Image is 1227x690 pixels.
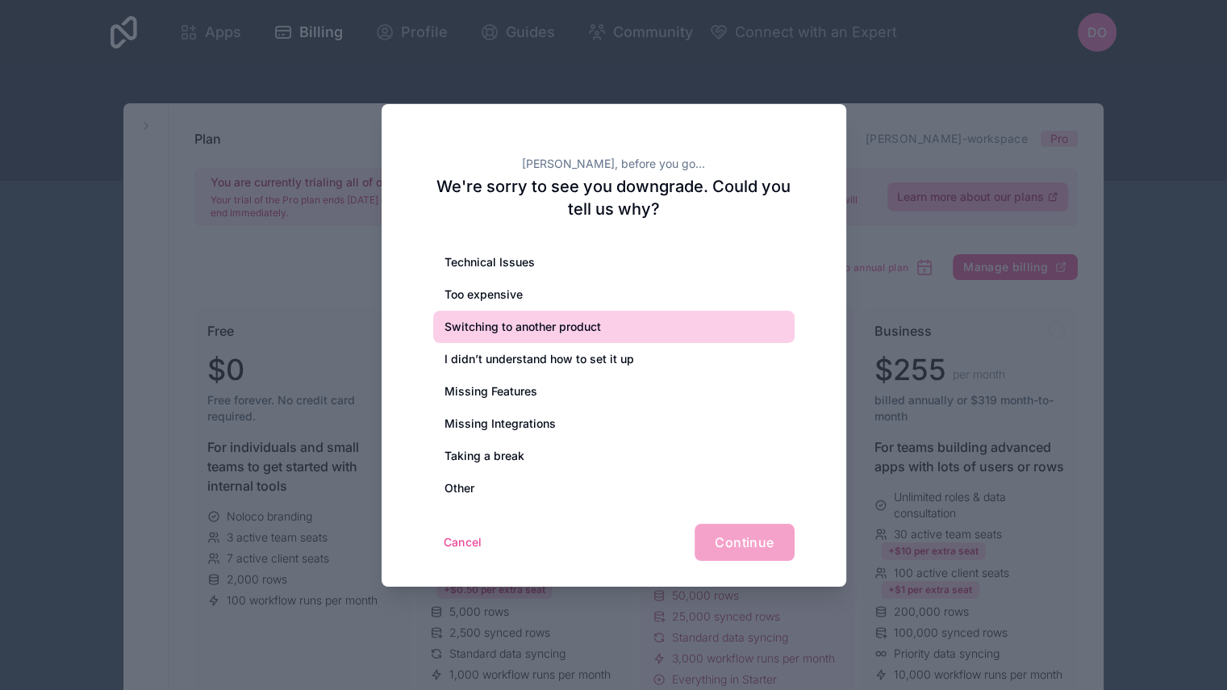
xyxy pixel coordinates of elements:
button: Cancel [433,529,493,555]
div: Other [433,472,795,504]
div: Taking a break [433,440,795,472]
div: Technical Issues [433,246,795,278]
h2: [PERSON_NAME], before you go... [433,156,795,172]
div: Missing Integrations [433,408,795,440]
h2: We're sorry to see you downgrade. Could you tell us why? [433,175,795,220]
div: I didn’t understand how to set it up [433,343,795,375]
div: Too expensive [433,278,795,311]
div: Missing Features [433,375,795,408]
div: Switching to another product [433,311,795,343]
